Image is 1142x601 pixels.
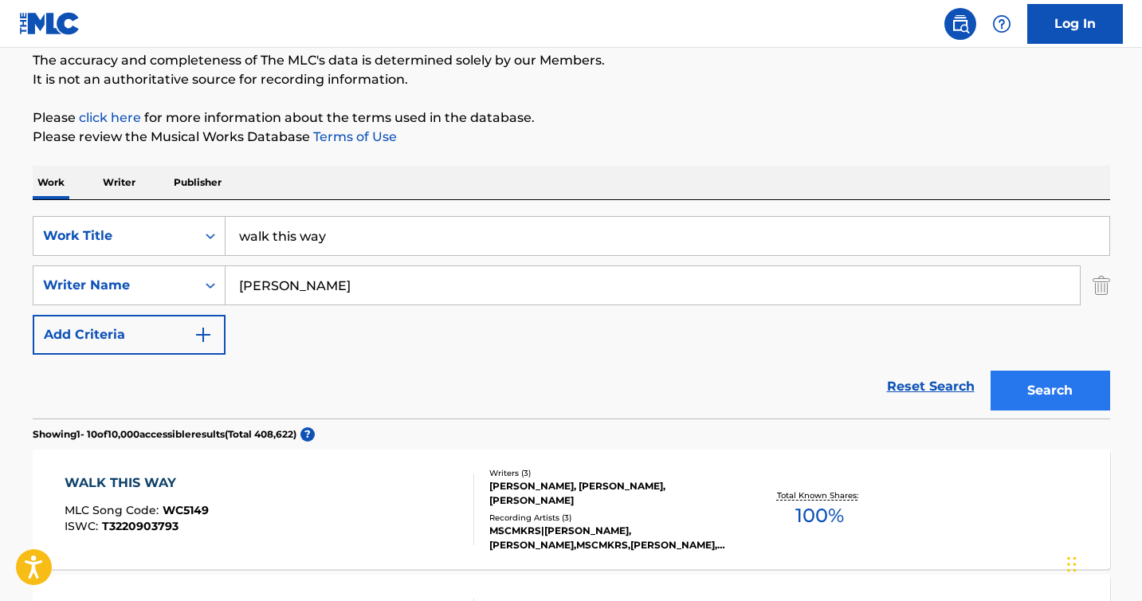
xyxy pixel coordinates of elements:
span: ISWC : [65,519,102,533]
button: Search [991,371,1110,410]
button: Add Criteria [33,315,226,355]
form: Search Form [33,216,1110,418]
a: Log In [1027,4,1123,44]
p: The accuracy and completeness of The MLC's data is determined solely by our Members. [33,51,1110,70]
p: Please for more information about the terms used in the database. [33,108,1110,128]
img: MLC Logo [19,12,80,35]
div: WALK THIS WAY [65,473,209,493]
div: Writers ( 3 ) [489,467,730,479]
span: WC5149 [163,503,209,517]
img: search [951,14,970,33]
div: Recording Artists ( 3 ) [489,512,730,524]
p: Writer [98,166,140,199]
p: Showing 1 - 10 of 10,000 accessible results (Total 408,622 ) [33,427,296,442]
div: MSCMKRS|[PERSON_NAME], [PERSON_NAME],MSCMKRS,[PERSON_NAME],[PERSON_NAME], [PERSON_NAME] & MSCMKRS [489,524,730,552]
p: Please review the Musical Works Database [33,128,1110,147]
span: 100 % [795,501,844,530]
p: Work [33,166,69,199]
span: MLC Song Code : [65,503,163,517]
div: Drag [1067,540,1077,588]
div: Work Title [43,226,186,246]
p: Total Known Shares: [777,489,862,501]
div: Writer Name [43,276,186,295]
img: help [992,14,1011,33]
span: T3220903793 [102,519,179,533]
p: Publisher [169,166,226,199]
a: Terms of Use [310,129,397,144]
img: 9d2ae6d4665cec9f34b9.svg [194,325,213,344]
a: Reset Search [879,369,983,404]
a: Public Search [944,8,976,40]
p: It is not an authoritative source for recording information. [33,70,1110,89]
iframe: Chat Widget [1062,524,1142,601]
div: Help [986,8,1018,40]
img: Delete Criterion [1093,265,1110,305]
span: ? [300,427,315,442]
a: click here [79,110,141,125]
a: WALK THIS WAYMLC Song Code:WC5149ISWC:T3220903793Writers (3)[PERSON_NAME], [PERSON_NAME], [PERSON... [33,450,1110,569]
div: [PERSON_NAME], [PERSON_NAME], [PERSON_NAME] [489,479,730,508]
